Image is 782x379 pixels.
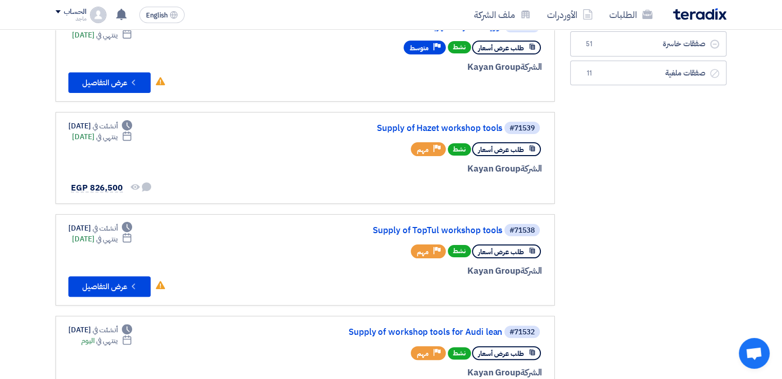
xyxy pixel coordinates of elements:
[739,338,770,369] div: Open chat
[520,366,542,379] span: الشركة
[417,247,429,257] span: مهم
[448,41,471,53] span: نشط
[297,124,502,133] a: Supply of Hazet workshop tools
[68,276,151,297] button: عرض التفاصيل
[510,23,535,30] div: #71540
[68,72,151,93] button: عرض التفاصيل
[139,7,185,23] button: English
[583,39,595,49] span: 51
[295,61,542,74] div: Kayan Group
[72,30,132,41] div: [DATE]
[417,349,429,358] span: مهم
[539,3,601,27] a: الأوردرات
[520,264,542,277] span: الشركة
[90,7,106,23] img: profile_test.png
[96,234,117,244] span: ينتهي في
[478,145,524,155] span: طلب عرض أسعار
[72,234,132,244] div: [DATE]
[96,335,117,346] span: ينتهي في
[93,325,117,335] span: أنشئت في
[570,61,726,86] a: صفقات ملغية11
[295,162,542,176] div: Kayan Group
[510,125,535,132] div: #71539
[72,131,132,142] div: [DATE]
[64,8,86,16] div: الحساب
[68,223,132,234] div: [DATE]
[520,61,542,73] span: الشركة
[81,335,132,346] div: اليوم
[448,143,471,156] span: نشط
[71,182,123,194] span: EGP 826,500
[448,245,471,257] span: نشط
[68,325,132,335] div: [DATE]
[93,223,117,234] span: أنشئت في
[673,8,726,20] img: Teradix logo
[448,347,471,359] span: نشط
[417,145,429,155] span: مهم
[478,247,524,257] span: طلب عرض أسعار
[583,68,595,79] span: 11
[93,121,117,131] span: أنشئت في
[510,227,535,234] div: #71538
[466,3,539,27] a: ملف الشركة
[601,3,661,27] a: الطلبات
[570,31,726,56] a: صفقات خاسرة51
[295,264,542,278] div: Kayan Group
[510,329,535,336] div: #71532
[297,328,502,337] a: Supply of workshop tools for Audi lean
[96,131,117,142] span: ينتهي في
[297,226,502,235] a: Supply of TopTul workshop tools
[96,30,117,41] span: ينتهي في
[68,121,132,131] div: [DATE]
[56,16,86,22] div: ماجد
[478,349,524,358] span: طلب عرض أسعار
[146,12,168,19] span: English
[520,162,542,175] span: الشركة
[478,43,524,53] span: طلب عرض أسعار
[410,43,429,53] span: متوسط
